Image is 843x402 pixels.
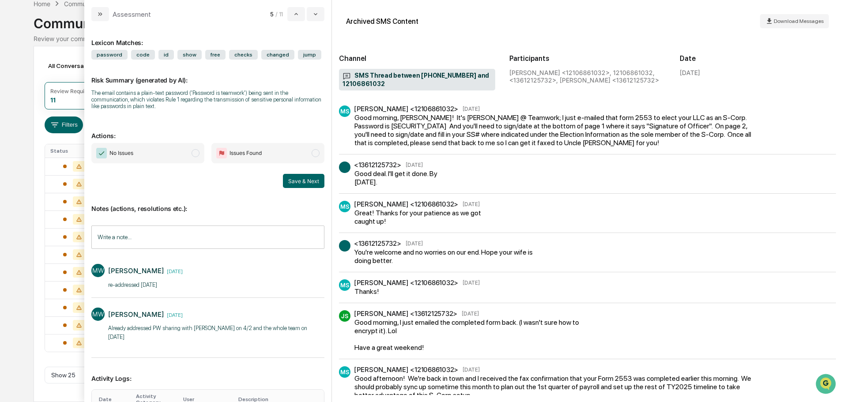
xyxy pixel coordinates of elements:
div: Good afternoon! We're back in town and I received the fax confirmation that your Form 2553 was co... [354,374,752,399]
div: [PERSON_NAME] <12106861032> [354,105,458,113]
span: changed [261,50,294,60]
h2: Date [680,54,836,63]
time: Thursday, February 27, 2025 at 12:29:31 PM [406,240,423,247]
a: 🖐️Preclearance [5,108,60,124]
time: Tuesday, September 23, 2025 at 3:57:59 PM CDT [164,267,183,274]
div: [DATE] [680,69,700,76]
iframe: Open customer support [815,373,839,397]
p: How can we help? [9,19,161,33]
img: Flag [216,148,227,158]
p: Risk Summary (generated by AI): [91,66,324,84]
span: No Issues [109,149,133,158]
div: [PERSON_NAME] <12106861032> [354,200,458,208]
a: Powered byPylon [62,149,107,156]
div: Start new chat [30,68,145,76]
time: Thursday, February 27, 2025 at 12:28:55 PM [463,201,480,207]
div: [PERSON_NAME] <12106861032>, 12106861032, <13612125732>, [PERSON_NAME] <13612125732> [509,69,666,84]
time: Thursday, February 27, 2025 at 9:42:17 AM [406,162,423,168]
time: Thursday, February 27, 2025 at 9:39:26 AM [463,105,480,112]
div: [PERSON_NAME] [108,310,164,319]
button: Filters [45,116,83,133]
div: MS [339,366,350,378]
span: password [91,50,128,60]
th: Status [45,144,102,158]
button: Start new chat [150,70,161,81]
div: MS [339,279,350,291]
div: We're available if you need us! [30,76,112,83]
div: Great! Thanks for your patience as we got caught up! [354,209,495,225]
div: [PERSON_NAME] <12106861032> [354,278,458,287]
div: <13612125732> [354,239,401,248]
span: Preclearance [18,111,57,120]
time: Tuesday, March 4, 2025 at 5:41:54 PM [463,366,480,373]
div: MW [91,308,105,321]
div: 🖐️ [9,112,16,119]
span: code [131,50,155,60]
div: 11 [50,96,56,104]
time: Wednesday, April 2, 2025 at 2:48:43 PM CDT [164,311,183,318]
p: Notes (actions, resolutions etc.): [91,194,324,212]
div: Good morning, [PERSON_NAME]! It's [PERSON_NAME] @ Teamwork; I just e-mailed that form 2553 to ele... [354,113,752,147]
div: <13612125732> [354,161,401,169]
a: 🔎Data Lookup [5,124,59,140]
span: Pylon [88,150,107,156]
span: SMS Thread between [PHONE_NUMBER] and 12106861032 [342,71,492,88]
h2: Channel [339,54,495,63]
div: Assessment [113,10,151,19]
time: Thursday, February 27, 2025 at 12:30:02 PM [463,279,480,286]
div: [PERSON_NAME] <13612125732> [354,309,457,318]
button: Download Messages [760,14,829,28]
span: Data Lookup [18,128,56,137]
p: Activity Logs: [91,364,324,382]
p: re-addressed [DATE]​ [108,281,183,289]
div: [PERSON_NAME] <12106861032> [354,365,458,374]
p: Actions: [91,121,324,139]
span: id [158,50,174,60]
span: Issues Found [230,149,262,158]
div: Good morning, I just emailed the completed form back. (I wasn't sure how to encrypt it). Lol Have... [354,318,581,352]
div: MW [91,264,105,277]
div: All Conversations [45,59,111,73]
time: Friday, February 28, 2025 at 11:21:47 AM [462,310,479,317]
div: 🗄️ [64,112,71,119]
p: Already addressed PW sharing with [PERSON_NAME] on 4/2 and the whole team on [DATE] [108,324,324,341]
div: The email contains a plain-text password ('Password is teamwork') being sent in the communication... [91,90,324,109]
div: MS [339,105,350,117]
div: Review Required [50,88,93,94]
button: Save & Next [283,174,324,188]
div: Thanks! [354,287,467,296]
img: 1746055101610-c473b297-6a78-478c-a979-82029cc54cd1 [9,68,25,83]
div: Lexicon Matches: [91,28,324,46]
div: Good deal. I'll get it done. By [DATE]. [354,169,452,186]
div: JS [339,310,350,322]
div: 🔎 [9,129,16,136]
h2: Participants [509,54,666,63]
span: 5 [270,11,274,18]
div: Review your communication records across channels [34,35,809,42]
span: Attestations [73,111,109,120]
div: Archived SMS Content [346,17,418,26]
span: free [205,50,226,60]
div: [PERSON_NAME] [108,267,164,275]
span: / 11 [275,11,286,18]
span: jump [298,50,321,60]
a: 🗄️Attestations [60,108,113,124]
div: Communications Archive [34,8,809,31]
span: checks [229,50,258,60]
span: show [177,50,202,60]
div: You're welcome and no worries on our end. Hope your wife is doing better. [354,248,541,265]
span: Download Messages [774,18,824,24]
img: Checkmark [96,148,107,158]
div: MS [339,201,350,212]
